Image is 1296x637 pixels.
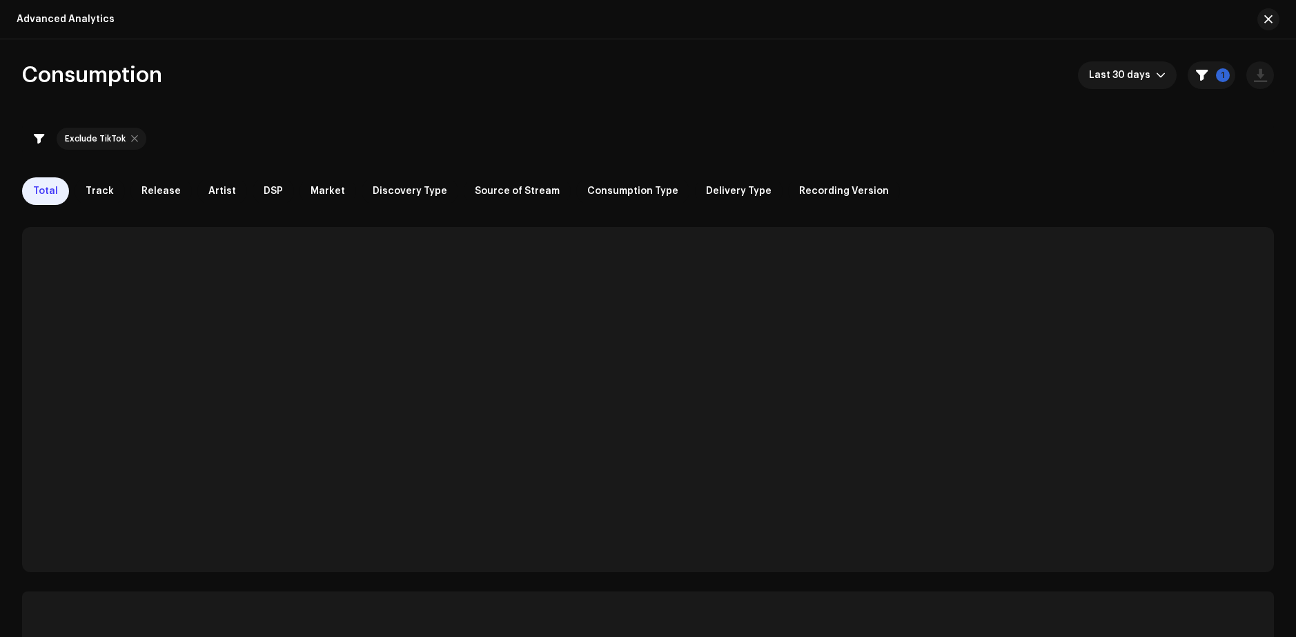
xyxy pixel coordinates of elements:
span: Market [311,186,345,197]
p-badge: 1 [1216,68,1230,82]
span: Delivery Type [706,186,772,197]
button: 1 [1188,61,1235,89]
span: Last 30 days [1089,61,1156,89]
span: Consumption Type [587,186,678,197]
span: Discovery Type [373,186,447,197]
span: Source of Stream [475,186,560,197]
span: Recording Version [799,186,889,197]
div: dropdown trigger [1156,61,1166,89]
span: DSP [264,186,283,197]
span: Artist [208,186,236,197]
